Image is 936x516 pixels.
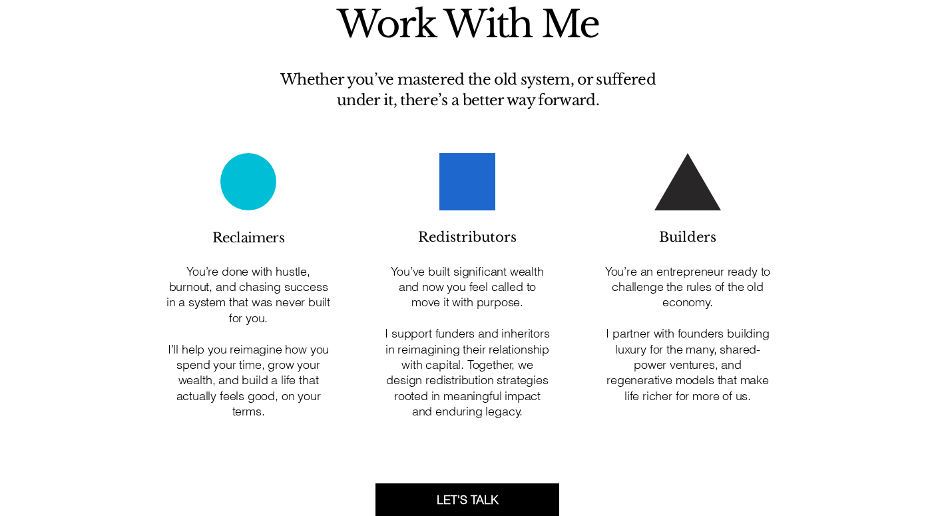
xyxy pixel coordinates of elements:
p: You’re done with hustle, burnout, and chasing success in a system that was never built for you. [165,264,332,326]
p: I support funders and inheritors in reimagining their relationship with capital. Together, we des... [384,310,551,419]
p: I partner with founders building luxury for the many, shared-power ventures, and regenerative mod... [604,310,771,403]
p: You’ve built significant wealth and now you feel called to move it with purpose. [384,264,551,310]
span: Work With Me [337,1,598,47]
span: Builders [659,229,716,245]
span: Reclaimers [212,230,284,246]
span: Redistributors [418,229,517,245]
span: LET'S TALK [437,492,499,507]
p: You’re an entrepreneur ready to challenge the rules of the old economy. [604,264,771,310]
h5: Whether you’ve mastered the old system, or suffered under it, there’s a better way forward. [260,70,676,111]
p: I’ll help you reimagine how you spend your time, grow your wealth, and build a life that actually... [165,326,332,419]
